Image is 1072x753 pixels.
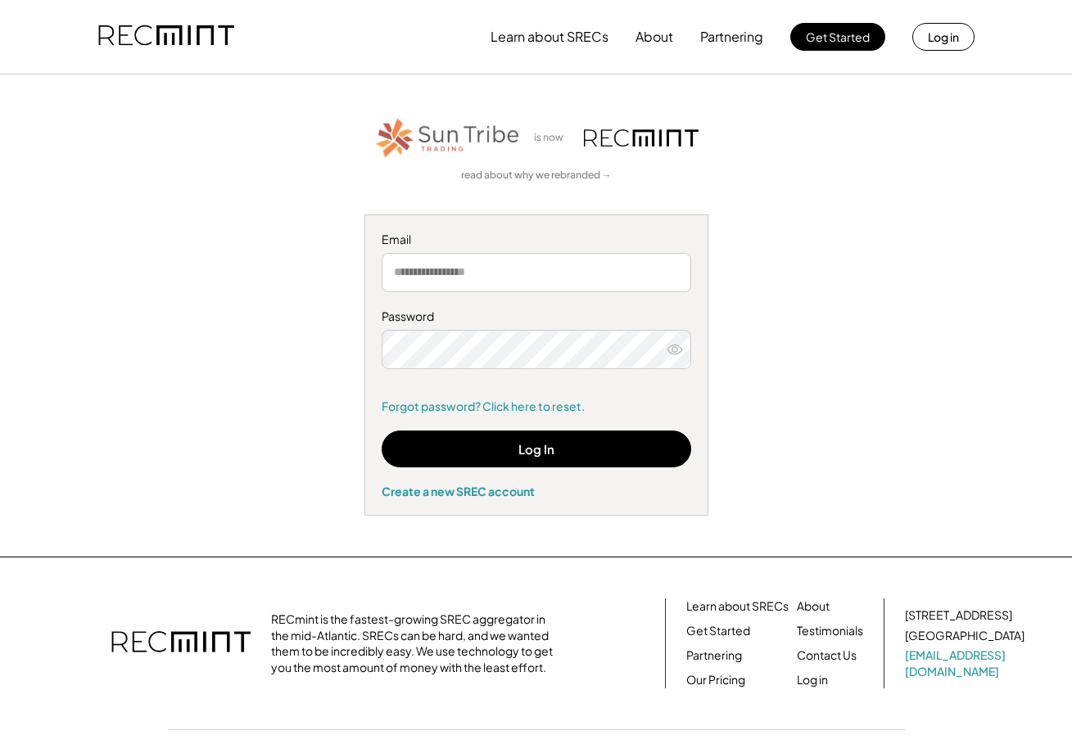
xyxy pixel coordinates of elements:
[912,23,975,51] button: Log in
[797,623,863,639] a: Testimonials
[686,647,742,664] a: Partnering
[461,169,612,183] a: read about why we rebranded →
[686,672,745,688] a: Our Pricing
[797,672,828,688] a: Log in
[797,647,857,664] a: Contact Us
[686,623,750,639] a: Get Started
[797,598,830,615] a: About
[584,129,699,147] img: recmint-logotype%403x.png
[382,232,691,248] div: Email
[636,20,673,53] button: About
[382,484,691,498] div: Create a new SREC account
[686,598,789,615] a: Learn about SRECs
[98,9,234,65] img: recmint-logotype%403x.png
[382,399,691,415] a: Forgot password? Click here to reset.
[382,309,691,325] div: Password
[374,115,522,160] img: STT_Horizontal_Logo%2B-%2BColor.png
[111,615,251,672] img: recmint-logotype%403x.png
[382,431,691,467] button: Log In
[905,647,1028,679] a: [EMAIL_ADDRESS][DOMAIN_NAME]
[491,20,608,53] button: Learn about SRECs
[905,628,1025,644] div: [GEOGRAPHIC_DATA]
[700,20,763,53] button: Partnering
[271,611,562,675] div: RECmint is the fastest-growing SREC aggregator in the mid-Atlantic. SRECs can be hard, and we wan...
[790,23,885,51] button: Get Started
[905,607,1012,624] div: [STREET_ADDRESS]
[530,131,576,145] div: is now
